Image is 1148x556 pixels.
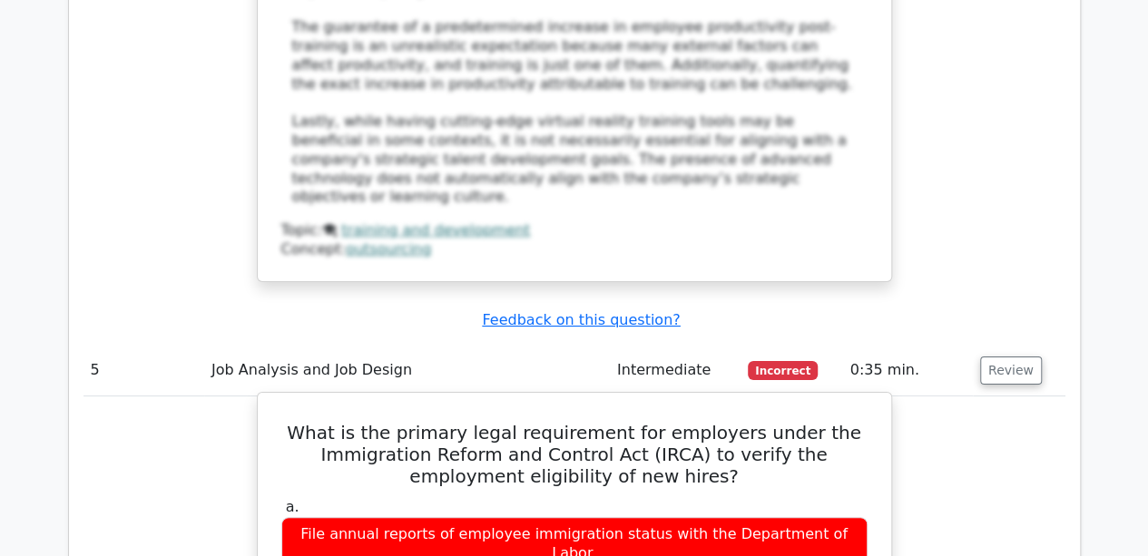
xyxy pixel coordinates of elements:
[286,498,299,515] span: a.
[843,345,973,396] td: 0:35 min.
[482,311,680,328] a: Feedback on this question?
[610,345,741,396] td: Intermediate
[281,240,868,259] div: Concept:
[346,240,431,258] a: outsourcing
[204,345,610,396] td: Job Analysis and Job Design
[280,422,869,487] h5: What is the primary legal requirement for employers under the Immigration Reform and Control Act ...
[281,221,868,240] div: Topic:
[748,361,818,379] span: Incorrect
[980,356,1042,385] button: Review
[83,345,205,396] td: 5
[341,221,530,239] a: training and development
